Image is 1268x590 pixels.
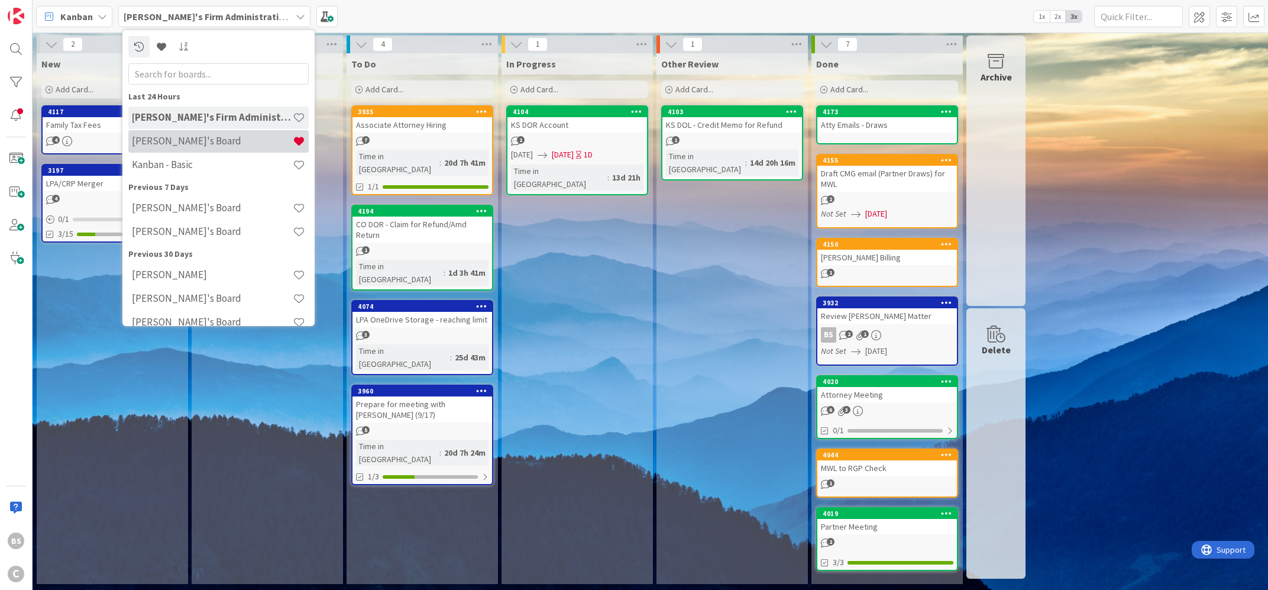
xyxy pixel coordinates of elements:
div: 3932 [817,298,957,308]
div: 4104KS DOR Account [507,107,647,133]
span: 7 [837,37,858,51]
span: Support [25,2,54,16]
span: 1/1 [368,180,379,193]
div: Time in [GEOGRAPHIC_DATA] [356,440,439,466]
div: 3932Review [PERSON_NAME] Matter [817,298,957,324]
div: 4044 [823,451,957,459]
span: 3/3 [833,556,844,569]
div: Review [PERSON_NAME] Matter [817,308,957,324]
div: 3935 [352,107,492,117]
div: 4074LPA OneDrive Storage - reaching limit [352,301,492,327]
b: [PERSON_NAME]'s Firm Administration Board [124,11,318,22]
a: 4104KS DOR Account[DATE][DATE]1DTime in [GEOGRAPHIC_DATA]:13d 21h [506,105,648,195]
div: 3935Associate Attorney Hiring [352,107,492,133]
span: 1/3 [368,470,379,483]
div: 4103KS DOL - Credit Memo for Refund [662,107,802,133]
div: Time in [GEOGRAPHIC_DATA] [511,165,607,191]
a: 4173Atty Emails - Draws [816,105,958,144]
div: 4150 [817,239,957,250]
div: 3935 [358,108,492,116]
div: KS DOL - Credit Memo for Refund [662,117,802,133]
h4: [PERSON_NAME]'s Firm Administration Board [132,111,293,123]
div: MWL to RGP Check [817,460,957,476]
div: 4020Attorney Meeting [817,376,957,402]
a: 4020Attorney Meeting0/1 [816,375,958,439]
div: 0/1 [43,212,182,227]
div: 3197 [48,166,182,175]
span: Done [816,58,839,70]
div: 4150[PERSON_NAME] Billing [817,239,957,265]
div: 14d 20h 16m [747,156,798,169]
span: 2x [1050,11,1066,22]
h4: [PERSON_NAME]'s Board [132,316,293,328]
span: 2 [827,195,834,203]
span: 0 / 1 [58,213,69,225]
div: Previous 7 Days [128,180,309,193]
span: : [450,351,452,364]
span: 4 [52,195,60,202]
div: 3960Prepare for meeting with [PERSON_NAME] (9/17) [352,386,492,423]
span: 2 [827,538,834,546]
span: In Progress [506,58,556,70]
div: BS [817,327,957,343]
div: 3932 [823,299,957,307]
div: Partner Meeting [817,519,957,534]
div: Time in [GEOGRAPHIC_DATA] [356,150,439,176]
img: Visit kanbanzone.com [8,8,24,24]
span: [DATE] [511,149,533,161]
span: 3x [1066,11,1082,22]
div: 4103 [662,107,802,117]
div: 20d 7h 41m [441,156,489,169]
div: 4104 [507,107,647,117]
div: 4104 [513,108,647,116]
div: 4173Atty Emails - Draws [817,107,957,133]
div: 4117 [43,107,182,117]
div: 4117Family Tax Fees [43,107,182,133]
div: BS [821,327,836,343]
div: Atty Emails - Draws [817,117,957,133]
div: Family Tax Fees [43,117,182,133]
span: [DATE] [865,208,887,220]
div: 4074 [352,301,492,312]
span: 2 [845,330,853,338]
div: 3197 [43,165,182,176]
input: Search for boards... [128,63,309,84]
div: 1d 3h 41m [445,266,489,279]
span: Add Card... [675,84,713,95]
div: 4150 [823,240,957,249]
div: Archive [981,70,1012,84]
span: : [439,156,441,169]
span: 1 [861,330,869,338]
div: LPA/CRP Merger [43,176,182,191]
div: 25d 43m [452,351,489,364]
div: Time in [GEOGRAPHIC_DATA] [666,150,745,176]
span: : [745,156,747,169]
span: 1 [528,37,548,51]
a: 4103KS DOL - Credit Memo for RefundTime in [GEOGRAPHIC_DATA]:14d 20h 16m [661,105,803,180]
div: 4117 [48,108,182,116]
span: New [41,58,60,70]
div: Draft CMG email (Partner Draws) for MWL [817,166,957,192]
span: : [444,266,445,279]
i: Not Set [821,346,846,356]
span: 1 [672,136,680,144]
div: 3197LPA/CRP Merger [43,165,182,191]
span: 6 [827,406,834,414]
div: LPA OneDrive Storage - reaching limit [352,312,492,327]
div: 4074 [358,302,492,311]
a: 3960Prepare for meeting with [PERSON_NAME] (9/17)Time in [GEOGRAPHIC_DATA]:20d 7h 24m1/3 [351,385,493,485]
div: Prepare for meeting with [PERSON_NAME] (9/17) [352,396,492,423]
a: 4150[PERSON_NAME] Billing [816,238,958,287]
a: 4074LPA OneDrive Storage - reaching limitTime in [GEOGRAPHIC_DATA]:25d 43m [351,300,493,375]
div: 4155 [817,155,957,166]
div: 4155 [823,156,957,165]
h4: [PERSON_NAME] [132,269,293,281]
div: 4194CO DOR - Claim for Refund/Amd Return [352,206,492,243]
span: : [439,446,441,459]
span: Add Card... [365,84,403,95]
div: 3960 [358,387,492,395]
div: 4019Partner Meeting [817,508,957,534]
span: 1 [827,269,834,276]
span: Add Card... [830,84,868,95]
span: 1 [362,246,370,254]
